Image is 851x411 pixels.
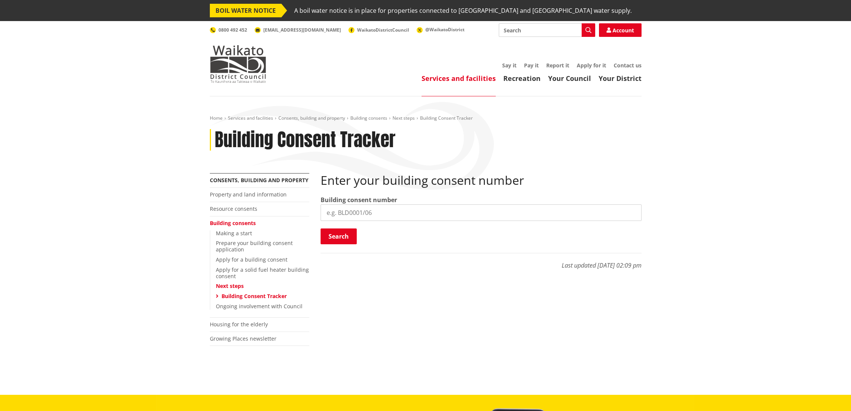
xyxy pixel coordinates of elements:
[321,195,397,204] label: Building consent number
[263,27,341,33] span: [EMAIL_ADDRESS][DOMAIN_NAME]
[524,62,539,69] a: Pay it
[420,115,473,121] span: Building Consent Tracker
[499,23,595,37] input: Search input
[216,239,293,253] a: Prepare your building consent application
[210,321,268,328] a: Housing for the elderly
[210,219,256,227] a: Building consents
[321,253,642,270] p: Last updated [DATE] 02:09 pm
[393,115,415,121] a: Next steps
[321,228,357,244] button: Search
[216,230,252,237] a: Making a start
[210,335,277,342] a: Growing Places newsletter
[216,256,287,263] a: Apply for a building consent
[546,62,569,69] a: Report it
[278,115,345,121] a: Consents, building and property
[210,4,281,17] span: BOIL WATER NOTICE
[255,27,341,33] a: [EMAIL_ADDRESS][DOMAIN_NAME]
[216,266,309,280] a: Apply for a solid fuel heater building consent​
[210,27,247,33] a: 0800 492 452
[228,115,273,121] a: Services and facilities
[599,23,642,37] a: Account
[614,62,642,69] a: Contact us
[210,115,642,122] nav: breadcrumb
[548,74,591,83] a: Your Council
[425,26,464,33] span: @WaikatoDistrict
[321,173,642,187] h2: Enter your building consent number
[210,45,266,83] img: Waikato District Council - Te Kaunihera aa Takiwaa o Waikato
[216,282,244,289] a: Next steps
[348,27,409,33] a: WaikatoDistrictCouncil
[216,303,303,310] a: Ongoing involvement with Council
[294,4,632,17] span: A boil water notice is in place for properties connected to [GEOGRAPHIC_DATA] and [GEOGRAPHIC_DAT...
[350,115,387,121] a: Building consents
[210,191,287,198] a: Property and land information
[222,292,287,300] a: Building Consent Tracker
[321,204,642,221] input: e.g. BLD0001/06
[357,27,409,33] span: WaikatoDistrictCouncil
[210,115,223,121] a: Home
[599,74,642,83] a: Your District
[502,62,516,69] a: Say it
[215,129,396,151] h1: Building Consent Tracker
[577,62,606,69] a: Apply for it
[210,177,309,184] a: Consents, building and property
[218,27,247,33] span: 0800 492 452
[210,205,257,212] a: Resource consents
[417,26,464,33] a: @WaikatoDistrict
[422,74,496,83] a: Services and facilities
[503,74,541,83] a: Recreation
